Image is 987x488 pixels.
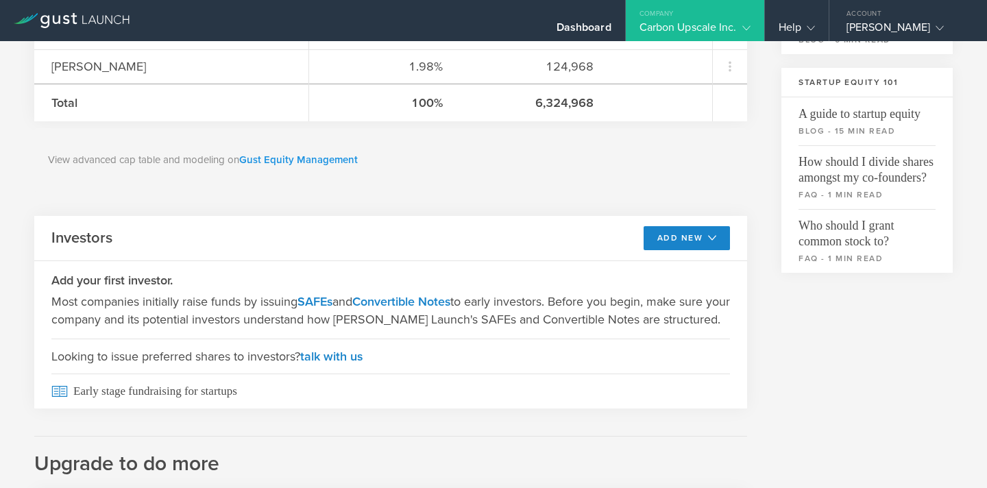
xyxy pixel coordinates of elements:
[799,188,936,201] small: faq - 1 min read
[781,68,953,97] h3: Startup Equity 101
[799,209,936,249] span: Who should I grant common stock to?
[326,58,443,75] div: 1.98%
[781,209,953,273] a: Who should I grant common stock to?faq - 1 min read
[799,125,936,137] small: blog - 15 min read
[51,374,730,408] span: Early stage fundraising for startups
[639,21,751,41] div: Carbon Upscale Inc.
[918,422,987,488] iframe: Chat Widget
[781,145,953,209] a: How should I divide shares amongst my co-founders?faq - 1 min read
[326,94,443,112] div: 100%
[300,349,363,364] a: talk with us
[51,228,112,248] h2: Investors
[477,94,594,112] div: 6,324,968
[51,94,291,112] div: Total
[51,293,730,328] p: Most companies initially raise funds by issuing and to early investors. Before you begin, make su...
[352,294,450,309] a: Convertible Notes
[779,21,815,41] div: Help
[51,271,730,289] h3: Add your first investor.
[48,152,733,168] p: View advanced cap table and modeling on
[34,436,747,478] h2: Upgrade to do more
[781,97,953,145] a: A guide to startup equityblog - 15 min read
[51,58,291,75] div: [PERSON_NAME]
[799,145,936,186] span: How should I divide shares amongst my co-founders?
[297,294,332,309] a: SAFEs
[644,226,731,250] button: Add New
[239,154,358,166] a: Gust Equity Management
[51,339,730,374] span: Looking to issue preferred shares to investors?
[34,374,747,408] a: Early stage fundraising for startups
[799,97,936,122] span: A guide to startup equity
[477,58,594,75] div: 124,968
[799,252,936,265] small: faq - 1 min read
[846,21,963,41] div: [PERSON_NAME]
[557,21,611,41] div: Dashboard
